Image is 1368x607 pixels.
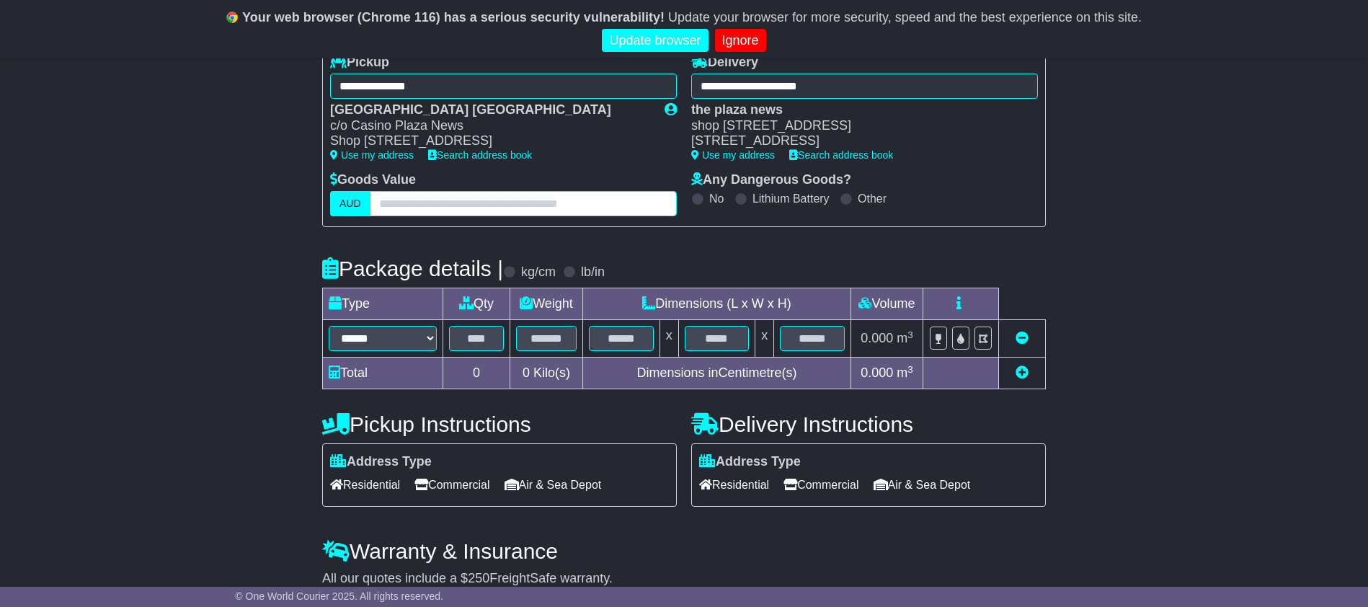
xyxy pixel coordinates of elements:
[691,172,851,188] label: Any Dangerous Goods?
[523,365,530,380] span: 0
[699,454,801,470] label: Address Type
[242,10,665,25] b: Your web browser (Chrome 116) has a serious security vulnerability!
[414,474,489,496] span: Commercial
[322,539,1046,563] h4: Warranty & Insurance
[715,29,766,53] a: Ignore
[858,192,887,205] label: Other
[322,257,503,280] h4: Package details |
[510,288,583,320] td: Weight
[874,474,971,496] span: Air & Sea Depot
[699,474,769,496] span: Residential
[428,149,532,161] a: Search address book
[752,192,830,205] label: Lithium Battery
[897,365,913,380] span: m
[323,358,443,389] td: Total
[861,365,893,380] span: 0.000
[521,265,556,280] label: kg/cm
[510,358,583,389] td: Kilo(s)
[691,133,1023,149] div: [STREET_ADDRESS]
[468,571,489,585] span: 250
[582,288,850,320] td: Dimensions (L x W x H)
[907,329,913,340] sup: 3
[861,331,893,345] span: 0.000
[907,364,913,375] sup: 3
[322,571,1046,587] div: All our quotes include a $ FreightSafe warranty.
[709,192,724,205] label: No
[505,474,602,496] span: Air & Sea Depot
[850,288,923,320] td: Volume
[330,55,389,71] label: Pickup
[691,118,1023,134] div: shop [STREET_ADDRESS]
[443,288,510,320] td: Qty
[323,288,443,320] td: Type
[443,358,510,389] td: 0
[691,55,758,71] label: Delivery
[897,331,913,345] span: m
[691,149,775,161] a: Use my address
[330,102,650,118] div: [GEOGRAPHIC_DATA] [GEOGRAPHIC_DATA]
[668,10,1142,25] span: Update your browser for more security, speed and the best experience on this site.
[1016,365,1029,380] a: Add new item
[581,265,605,280] label: lb/in
[691,412,1046,436] h4: Delivery Instructions
[691,102,1023,118] div: the plaza news
[783,474,858,496] span: Commercial
[235,590,443,602] span: © One World Courier 2025. All rights reserved.
[1016,331,1029,345] a: Remove this item
[330,133,650,149] div: Shop [STREET_ADDRESS]
[330,191,370,216] label: AUD
[330,454,432,470] label: Address Type
[789,149,893,161] a: Search address book
[330,118,650,134] div: c/o Casino Plaza News
[602,29,708,53] a: Update browser
[322,412,677,436] h4: Pickup Instructions
[659,320,678,358] td: x
[330,172,416,188] label: Goods Value
[755,320,774,358] td: x
[330,149,414,161] a: Use my address
[582,358,850,389] td: Dimensions in Centimetre(s)
[330,474,400,496] span: Residential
